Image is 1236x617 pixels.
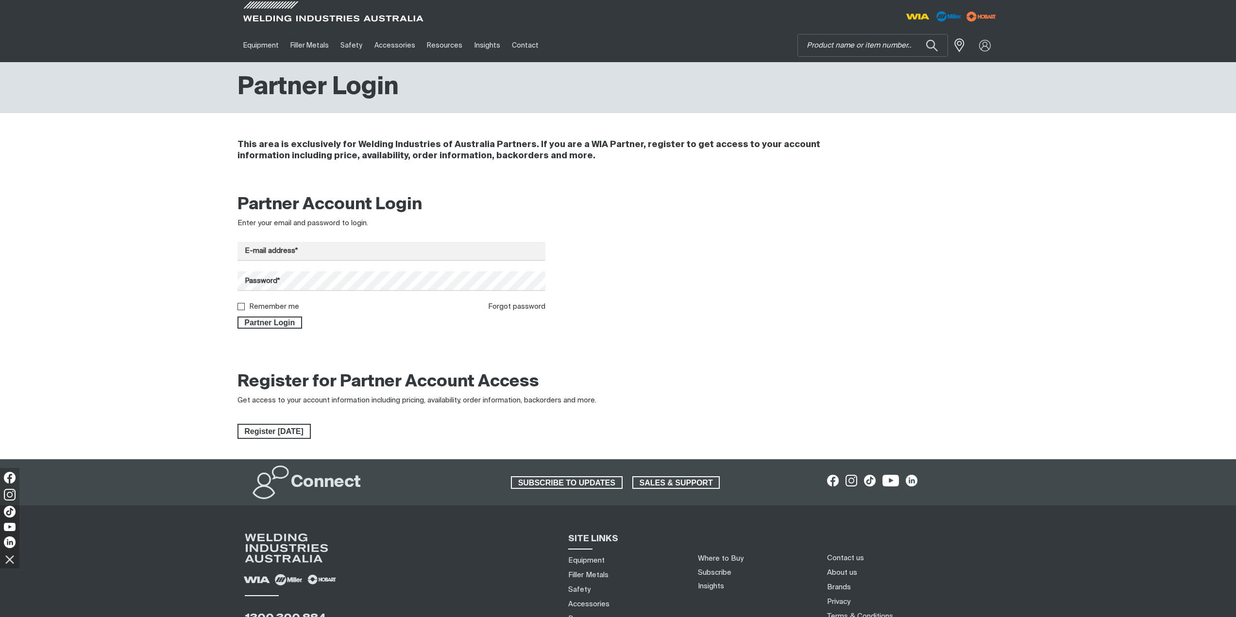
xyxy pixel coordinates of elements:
[4,536,16,548] img: LinkedIn
[827,567,857,578] a: About us
[238,424,310,439] span: Register [DATE]
[568,599,610,609] a: Accessories
[915,34,948,57] button: Search products
[237,29,809,62] nav: Main
[237,371,539,393] h2: Register for Partner Account Access
[633,476,719,489] span: SALES & SUPPORT
[568,570,609,580] a: Filler Metals
[237,194,546,216] h2: Partner Account Login
[1,551,18,567] img: hide socials
[291,472,361,493] h2: Connect
[238,317,302,329] span: Partner Login
[237,397,596,404] span: Get access to your account information including pricing, availability, order information, backor...
[827,597,850,607] a: Privacy
[237,424,311,439] a: Register Today
[827,582,851,592] a: Brands
[237,317,303,329] button: Partner Login
[488,303,545,310] a: Forgot password
[237,139,869,162] h4: This area is exclusively for Welding Industries of Australia Partners. If you are a WIA Partner, ...
[369,29,421,62] a: Accessories
[511,476,623,489] a: SUBSCRIBE TO UPDATES
[698,555,744,562] a: Where to Buy
[237,72,399,103] h1: Partner Login
[4,506,16,517] img: TikTok
[335,29,368,62] a: Safety
[4,523,16,531] img: YouTube
[827,553,864,563] a: Contact us
[512,476,622,489] span: SUBSCRIBE TO UPDATES
[249,303,299,310] label: Remember me
[964,9,999,24] img: miller
[237,29,285,62] a: Equipment
[237,218,546,229] div: Enter your email and password to login.
[798,34,948,56] input: Product name or item number...
[285,29,335,62] a: Filler Metals
[468,29,506,62] a: Insights
[506,29,544,62] a: Contact
[568,534,618,543] span: SITE LINKS
[698,569,731,576] a: Subscribe
[4,489,16,500] img: Instagram
[421,29,468,62] a: Resources
[698,583,724,590] a: Insights
[4,472,16,484] img: Facebook
[568,555,605,566] a: Equipment
[632,476,720,489] a: SALES & SUPPORT
[568,584,591,595] a: Safety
